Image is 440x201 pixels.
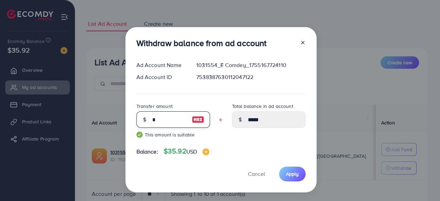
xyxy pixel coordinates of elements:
div: Ad Account Name [131,61,191,69]
span: Cancel [248,170,265,178]
label: Transfer amount [136,103,173,110]
h4: $35.92 [164,147,209,156]
span: Balance: [136,148,158,156]
button: Apply [279,167,306,181]
div: 7538387630112047122 [191,73,311,81]
iframe: Chat [411,170,435,196]
img: image [202,148,209,155]
span: USD [186,148,197,155]
h3: Withdraw balance from ad account [136,38,267,48]
button: Cancel [239,167,274,181]
span: Apply [286,170,299,177]
label: Total balance in ad account [232,103,293,110]
img: image [192,115,204,124]
div: Ad Account ID [131,73,191,81]
img: guide [136,132,143,138]
div: 1031554_E Comdey_1755167724110 [191,61,311,69]
small: This amount is suitable [136,131,210,138]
